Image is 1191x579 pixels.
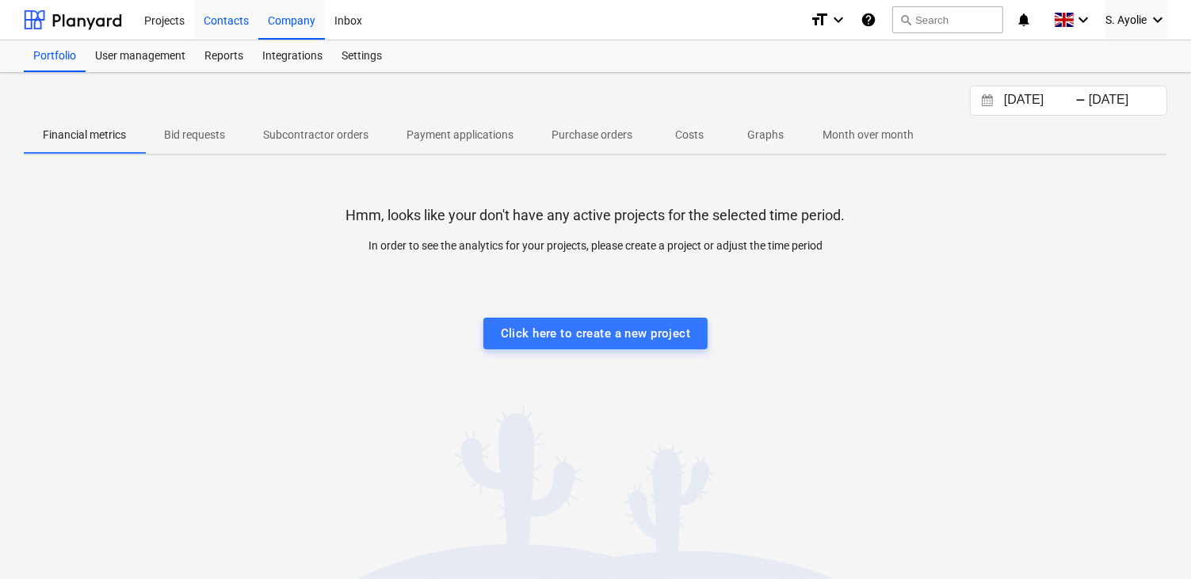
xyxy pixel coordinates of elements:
[552,127,632,143] p: Purchase orders
[332,40,391,72] a: Settings
[1148,10,1167,29] i: keyboard_arrow_down
[501,323,691,344] div: Click here to create a new project
[1016,10,1032,29] i: notifications
[1112,503,1191,579] iframe: Chat Widget
[892,6,1003,33] button: Search
[829,10,848,29] i: keyboard_arrow_down
[346,206,846,225] p: Hmm, looks like your don't have any active projects for the selected time period.
[164,127,225,143] p: Bid requests
[746,127,784,143] p: Graphs
[24,40,86,72] a: Portfolio
[861,10,876,29] i: Knowledge base
[899,13,912,26] span: search
[823,127,914,143] p: Month over month
[1074,10,1093,29] i: keyboard_arrow_down
[407,127,513,143] p: Payment applications
[263,127,368,143] p: Subcontractor orders
[1086,90,1166,112] input: End Date
[1105,13,1147,26] span: S. Ayolie
[670,127,708,143] p: Costs
[974,92,1001,110] button: Interact with the calendar and add the check-in date for your trip.
[86,40,195,72] a: User management
[810,10,829,29] i: format_size
[483,318,708,349] button: Click here to create a new project
[310,238,882,254] p: In order to see the analytics for your projects, please create a project or adjust the time period
[43,127,126,143] p: Financial metrics
[195,40,253,72] a: Reports
[1001,90,1082,112] input: Start Date
[1075,96,1086,105] div: -
[253,40,332,72] a: Integrations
